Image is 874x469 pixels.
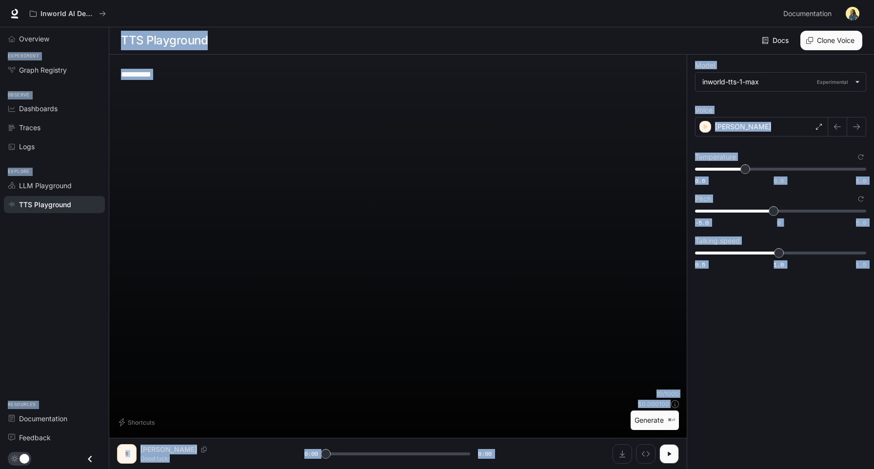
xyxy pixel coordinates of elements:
[19,141,35,152] span: Logs
[79,449,101,469] button: Close drawer
[800,31,862,50] button: Clone Voice
[4,100,105,117] a: Dashboards
[843,4,862,23] button: User avatar
[702,77,850,87] div: inworld-tts-1-max
[20,453,29,464] span: Dark mode toggle
[25,4,110,23] button: All workspaces
[695,62,715,69] p: Model
[19,103,58,114] span: Dashboards
[636,444,655,464] button: Inspect
[856,218,866,227] span: 5.0
[19,432,51,443] span: Feedback
[846,7,859,20] img: User avatar
[774,260,784,269] span: 1.0
[19,65,67,75] span: Graph Registry
[695,107,713,114] p: Voice
[695,237,740,244] p: Talking speed
[19,199,71,210] span: TTS Playground
[631,410,679,430] button: Generate⌘⏎
[4,410,105,427] a: Documentation
[4,196,105,213] a: TTS Playground
[4,30,105,47] a: Overview
[777,218,780,227] span: 0
[197,447,211,452] button: Copy Voice ID
[855,152,866,162] button: Reset to default
[695,195,711,202] p: Pitch
[656,390,679,398] p: 10 / 1000
[4,177,105,194] a: LLM Playground
[19,122,40,133] span: Traces
[856,176,866,185] span: 1.0
[774,176,784,185] span: 0.8
[715,122,771,132] p: [PERSON_NAME]
[121,31,208,50] h1: TTS Playground
[140,454,281,463] p: Good luck!
[613,444,632,464] button: Download audio
[4,429,105,446] a: Feedback
[695,73,866,91] div: inworld-tts-1-maxExperimental
[855,194,866,204] button: Reset to default
[815,78,850,86] p: Experimental
[119,446,135,462] div: S
[19,34,49,44] span: Overview
[19,180,72,191] span: LLM Playground
[117,414,159,430] button: Shortcuts
[760,31,793,50] a: Docs
[4,61,105,78] a: Graph Registry
[304,449,318,459] span: 0:00
[695,154,736,160] p: Temperature
[856,260,866,269] span: 1.5
[140,445,197,454] p: [PERSON_NAME]
[40,10,95,18] p: Inworld AI Demos
[695,260,705,269] span: 0.5
[695,218,709,227] span: -5.0
[4,119,105,136] a: Traces
[783,8,832,20] span: Documentation
[19,413,67,424] span: Documentation
[4,138,105,155] a: Logs
[695,176,705,185] span: 0.6
[779,4,839,23] a: Documentation
[668,417,675,423] p: ⌘⏎
[638,400,669,408] p: $ 0.000100
[478,449,492,459] span: 0:00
